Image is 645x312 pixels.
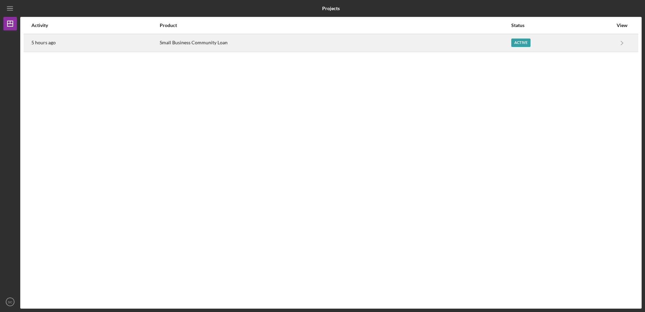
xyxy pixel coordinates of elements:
div: Small Business Community Loan [160,34,511,51]
div: Status [511,23,613,28]
button: SC [3,295,17,309]
div: Product [160,23,511,28]
div: Active [511,39,531,47]
div: Activity [31,23,159,28]
text: SC [8,300,12,304]
b: Projects [322,6,340,11]
div: View [614,23,630,28]
time: 2025-08-11 16:52 [31,40,56,45]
